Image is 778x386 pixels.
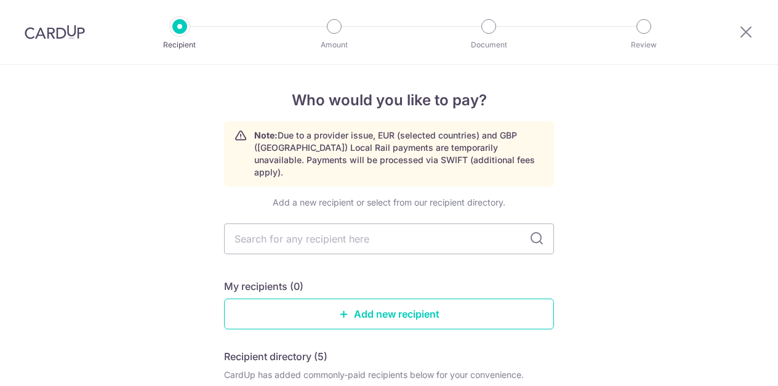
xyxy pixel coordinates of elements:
img: CardUp [25,25,85,39]
h5: My recipients (0) [224,279,303,294]
input: Search for any recipient here [224,223,554,254]
a: Add new recipient [224,299,554,329]
p: Due to a provider issue, EUR (selected countries) and GBP ([GEOGRAPHIC_DATA]) Local Rail payments... [254,129,543,179]
p: Document [443,39,534,51]
p: Amount [289,39,380,51]
div: CardUp has added commonly-paid recipients below for your convenience. [224,369,554,381]
h4: Who would you like to pay? [224,89,554,111]
strong: Note: [254,130,278,140]
h5: Recipient directory (5) [224,349,327,364]
div: Add a new recipient or select from our recipient directory. [224,196,554,209]
p: Recipient [134,39,225,51]
p: Review [598,39,689,51]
